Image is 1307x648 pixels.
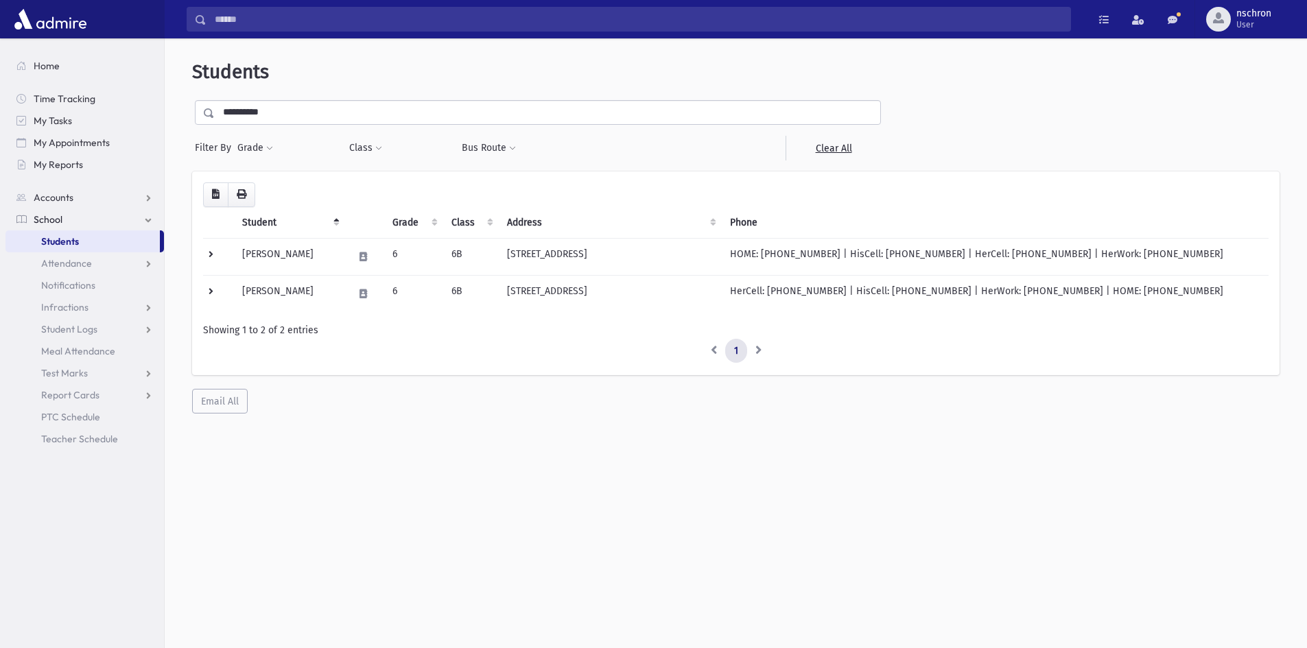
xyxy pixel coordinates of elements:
[41,345,115,357] span: Meal Attendance
[443,238,499,275] td: 6B
[34,213,62,226] span: School
[5,187,164,208] a: Accounts
[5,384,164,406] a: Report Cards
[207,7,1070,32] input: Search
[5,154,164,176] a: My Reports
[41,411,100,423] span: PTC Schedule
[195,141,237,155] span: Filter By
[5,296,164,318] a: Infractions
[1236,19,1271,30] span: User
[443,207,499,239] th: Class: activate to sort column ascending
[5,340,164,362] a: Meal Attendance
[41,367,88,379] span: Test Marks
[41,279,95,291] span: Notifications
[722,275,1269,312] td: HerCell: [PHONE_NUMBER] | HisCell: [PHONE_NUMBER] | HerWork: [PHONE_NUMBER] | HOME: [PHONE_NUMBER]
[34,191,73,204] span: Accounts
[786,136,881,160] a: Clear All
[499,238,721,275] td: [STREET_ADDRESS]
[234,275,345,312] td: [PERSON_NAME]
[5,88,164,110] a: Time Tracking
[11,5,90,33] img: AdmirePro
[234,238,345,275] td: [PERSON_NAME]
[234,207,345,239] th: Student: activate to sort column descending
[41,257,92,269] span: Attendance
[41,433,118,445] span: Teacher Schedule
[41,235,79,248] span: Students
[725,339,747,363] a: 1
[34,115,72,127] span: My Tasks
[5,274,164,296] a: Notifications
[237,136,274,160] button: Grade
[5,362,164,384] a: Test Marks
[384,275,443,312] td: 6
[34,136,110,149] span: My Appointments
[34,60,60,72] span: Home
[228,182,255,207] button: Print
[349,136,383,160] button: Class
[5,406,164,428] a: PTC Schedule
[5,55,164,77] a: Home
[5,208,164,230] a: School
[499,207,721,239] th: Address: activate to sort column ascending
[41,323,97,335] span: Student Logs
[5,132,164,154] a: My Appointments
[722,238,1269,275] td: HOME: [PHONE_NUMBER] | HisCell: [PHONE_NUMBER] | HerCell: [PHONE_NUMBER] | HerWork: [PHONE_NUMBER]
[34,93,95,105] span: Time Tracking
[384,207,443,239] th: Grade: activate to sort column ascending
[443,275,499,312] td: 6B
[203,182,228,207] button: CSV
[499,275,721,312] td: [STREET_ADDRESS]
[5,230,160,252] a: Students
[34,158,83,171] span: My Reports
[722,207,1269,239] th: Phone
[192,389,248,413] button: Email All
[384,238,443,275] td: 6
[5,428,164,450] a: Teacher Schedule
[5,318,164,340] a: Student Logs
[41,301,89,313] span: Infractions
[5,252,164,274] a: Attendance
[1236,8,1271,19] span: nschron
[461,136,517,160] button: Bus Route
[5,110,164,132] a: My Tasks
[203,323,1269,337] div: Showing 1 to 2 of 2 entries
[192,60,269,83] span: Students
[41,389,99,401] span: Report Cards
